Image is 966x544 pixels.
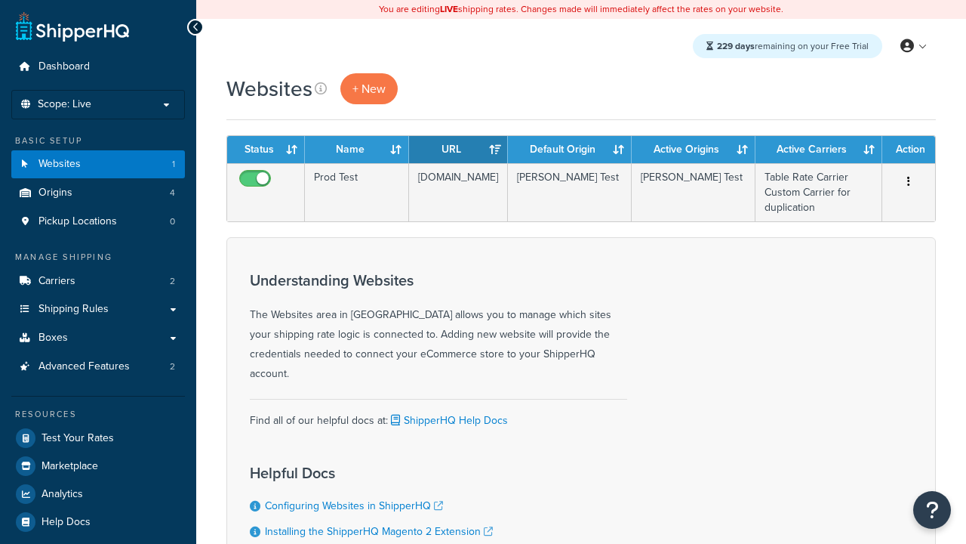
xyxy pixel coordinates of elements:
span: Analytics [42,488,83,501]
button: Open Resource Center [913,491,951,529]
span: Marketplace [42,460,98,473]
span: 1 [172,158,175,171]
th: Default Origin: activate to sort column ascending [508,136,632,163]
th: URL: activate to sort column ascending [409,136,508,163]
span: Test Your Rates [42,432,114,445]
a: Dashboard [11,53,185,81]
a: Boxes [11,324,185,352]
span: 2 [170,275,175,288]
a: Websites 1 [11,150,185,178]
a: Pickup Locations 0 [11,208,185,236]
span: Advanced Features [38,360,130,373]
span: 4 [170,187,175,199]
a: ShipperHQ Home [16,11,129,42]
th: Action [882,136,935,163]
span: Origins [38,187,72,199]
a: Advanced Features 2 [11,353,185,381]
a: Analytics [11,481,185,508]
span: Boxes [38,332,68,345]
td: [DOMAIN_NAME] [409,163,508,221]
div: Basic Setup [11,134,185,147]
span: Scope: Live [38,98,91,111]
a: Marketplace [11,453,185,480]
td: Prod Test [305,163,409,221]
div: Find all of our helpful docs at: [250,399,627,431]
div: Resources [11,408,185,421]
span: + New [352,80,386,97]
span: Help Docs [42,516,91,529]
a: Installing the ShipperHQ Magento 2 Extension [265,524,493,539]
span: Dashboard [38,60,90,73]
span: Shipping Rules [38,303,109,316]
a: Origins 4 [11,179,185,207]
li: Advanced Features [11,353,185,381]
span: 0 [170,215,175,228]
a: ShipperHQ Help Docs [388,413,508,428]
li: Carriers [11,267,185,295]
a: Carriers 2 [11,267,185,295]
td: Table Rate Carrier Custom Carrier for duplication [755,163,882,221]
th: Status: activate to sort column ascending [227,136,305,163]
h3: Understanding Websites [250,272,627,289]
h3: Helpful Docs [250,465,521,481]
li: Pickup Locations [11,208,185,236]
th: Name: activate to sort column ascending [305,136,409,163]
h1: Websites [226,74,312,104]
div: The Websites area in [GEOGRAPHIC_DATA] allows you to manage which sites your shipping rate logic ... [250,272,627,384]
li: Origins [11,179,185,207]
b: LIVE [440,2,458,16]
th: Active Carriers: activate to sort column ascending [755,136,882,163]
span: Carriers [38,275,75,288]
a: Shipping Rules [11,295,185,323]
td: [PERSON_NAME] Test [508,163,632,221]
a: Test Your Rates [11,425,185,452]
th: Active Origins: activate to sort column ascending [632,136,755,163]
li: Websites [11,150,185,178]
span: Pickup Locations [38,215,117,228]
div: remaining on your Free Trial [693,34,882,58]
span: Websites [38,158,81,171]
a: Configuring Websites in ShipperHQ [265,498,443,514]
div: Manage Shipping [11,251,185,264]
a: Help Docs [11,508,185,536]
td: [PERSON_NAME] Test [632,163,755,221]
a: + New [340,73,398,104]
span: 2 [170,360,175,373]
strong: 229 days [717,39,755,53]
